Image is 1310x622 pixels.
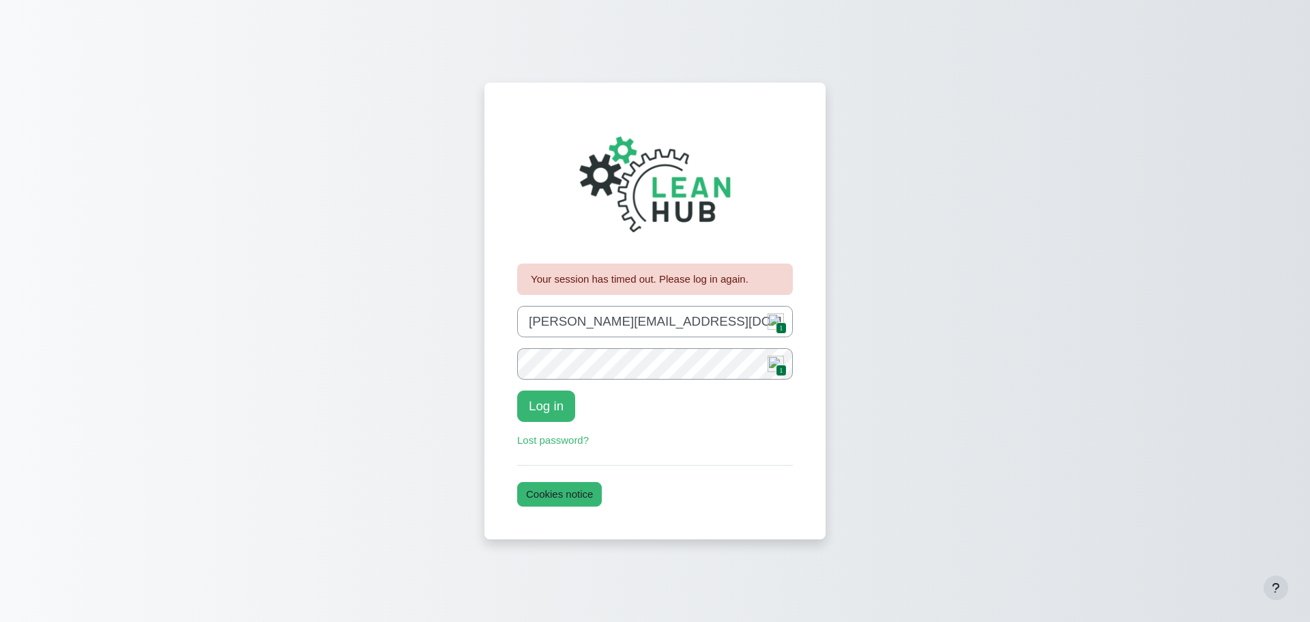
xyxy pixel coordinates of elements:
[776,322,786,334] span: 1
[768,313,784,330] img: npw-badge-icon.svg
[559,116,751,253] img: The Lean Hub
[517,264,793,296] div: Your session has timed out. Please log in again.
[776,365,786,376] span: 1
[768,356,784,372] img: npw-badge-icon.svg
[10,22,1300,622] section: Content
[517,306,793,337] input: Username
[517,434,589,446] a: Lost password?
[1264,576,1288,600] button: Show footer
[517,391,575,422] button: Log in
[517,482,602,507] button: Cookies notice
